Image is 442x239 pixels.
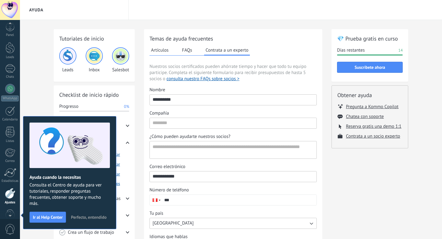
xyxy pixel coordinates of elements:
button: Artículos [149,45,170,55]
h2: 💎 Prueba gratis en curso [337,35,403,42]
div: Chats [1,75,19,79]
div: Panel [1,33,19,37]
button: Contrata a un experto [204,45,250,56]
span: Número de teléfono [149,187,189,193]
textarea: ¿Cómo pueden ayudarte nuestros socios? [150,141,315,159]
h2: Temas de ayuda frecuentes [149,35,317,42]
span: Nombre [149,87,165,93]
div: Calendario [1,118,19,122]
span: Días restantes [337,47,365,53]
div: Ajustes [1,201,19,205]
span: Suscríbete ahora [355,65,385,69]
button: Contrata a un socio experto [346,133,400,139]
span: Compañía [149,110,169,116]
button: FAQs [180,45,194,55]
button: Reserva gratis una demo 1:1 [346,123,401,129]
div: Estadísticas [1,179,19,183]
span: [GEOGRAPHIC_DATA] [153,220,194,226]
span: Consulta el Centro de ayuda para ver tutoriales, responder preguntas frecuentes, obtener soporte ... [29,182,110,207]
input: Número de teléfono [161,195,316,205]
span: Perfecto, entendido [71,215,107,219]
span: Progresso [59,104,78,110]
button: Chatea con soporte [346,114,384,119]
div: Leads [1,55,19,59]
input: Correo electrónico [150,171,316,181]
div: Peru: + 51 [150,195,161,205]
button: consulta nuestro FAQs sobre socios > [167,76,239,82]
input: Nombre [150,95,316,104]
span: Correo electrónico [149,164,185,170]
span: Tu país [149,210,163,217]
div: Leads [59,47,76,73]
div: Inbox [86,47,103,73]
div: Listas [1,139,19,143]
span: ¿Cómo pueden ayudarte nuestros socios? [149,134,231,140]
button: Tu país [149,218,317,229]
span: 14 [398,47,403,53]
span: Crea un flujo de trabajo [68,229,114,236]
button: Pregunta a Kommo Copilot [346,104,398,110]
h2: Obtener ayuda [337,91,402,99]
div: Correo [1,159,19,163]
div: Salesbot [112,47,129,73]
h2: Checklist de inicio rápido [59,91,129,99]
button: Perfecto, entendido [68,213,109,222]
h2: Tutoriales de inicio [59,35,129,42]
span: Ir al Help Center [33,215,63,219]
input: Compañía [150,118,316,128]
span: 0% [124,104,129,110]
h2: Ayuda cuando la necesitas [29,174,110,180]
button: Ir al Help Center [29,212,66,223]
button: Suscríbete ahora [337,62,403,73]
div: WhatsApp [1,96,19,101]
span: Nuestros socios certificados pueden ahórrate tiempo y hacer que todo tu equipo participe. Complet... [149,64,317,82]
